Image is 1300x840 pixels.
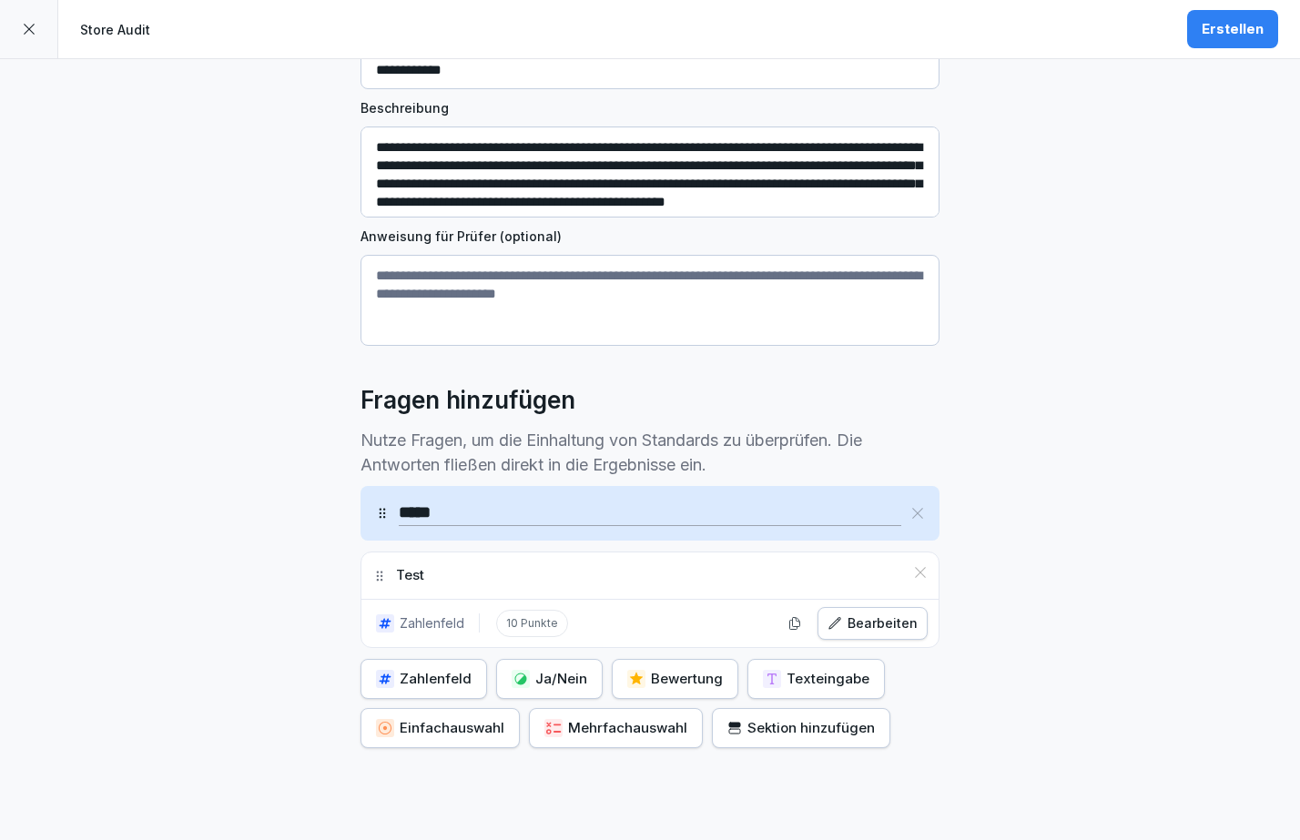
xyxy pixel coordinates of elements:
div: Zahlenfeld [376,669,472,689]
p: Zahlenfeld [400,613,464,633]
p: 10 Punkte [496,610,568,637]
button: Einfachauswahl [361,708,520,748]
div: Erstellen [1202,19,1264,39]
p: Test [396,565,424,586]
button: Bearbeiten [818,607,928,640]
button: Bewertung [612,659,738,699]
div: Ja/Nein [512,669,587,689]
div: Texteingabe [763,669,869,689]
button: Erstellen [1187,10,1278,48]
div: Bewertung [627,669,723,689]
label: Beschreibung [361,98,939,117]
div: Mehrfachauswahl [544,718,687,738]
label: Anweisung für Prüfer (optional) [361,227,939,246]
button: Zahlenfeld [361,659,487,699]
div: Sektion hinzufügen [727,718,875,738]
button: Ja/Nein [496,659,603,699]
button: Texteingabe [747,659,885,699]
div: Einfachauswahl [376,718,504,738]
div: Bearbeiten [828,613,918,633]
h2: Fragen hinzufügen [361,382,575,419]
p: Nutze Fragen, um die Einhaltung von Standards zu überprüfen. Die Antworten fließen direkt in die ... [361,428,939,477]
p: Store Audit [80,20,150,39]
button: Mehrfachauswahl [529,708,703,748]
button: Sektion hinzufügen [712,708,890,748]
